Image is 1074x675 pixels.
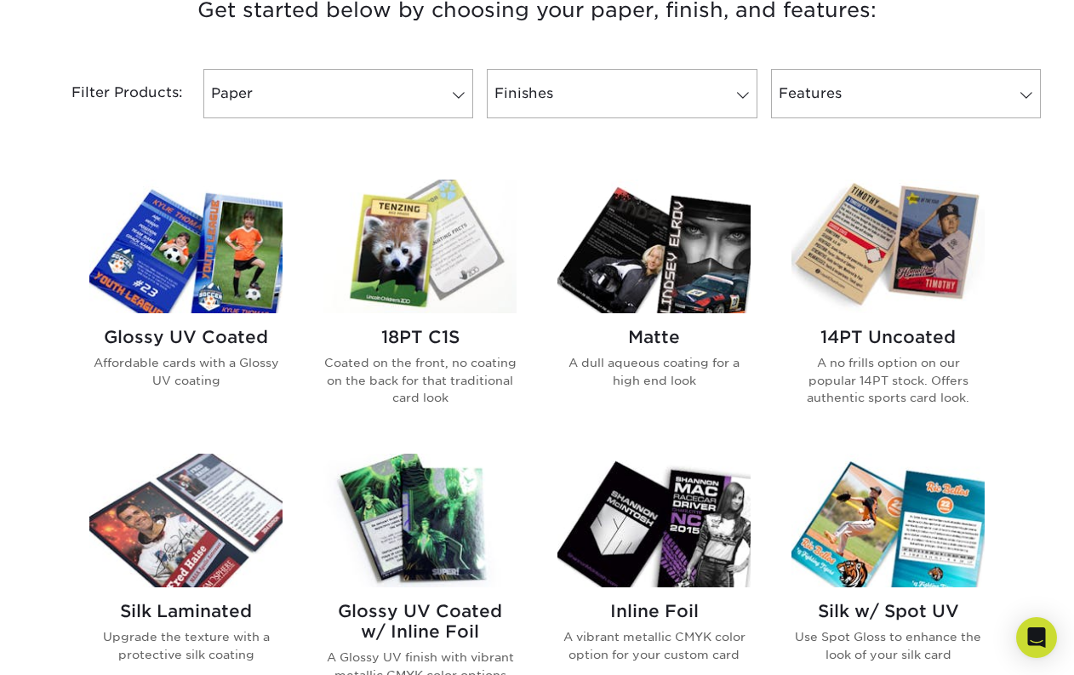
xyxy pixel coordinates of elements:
[89,354,283,389] p: Affordable cards with a Glossy UV coating
[323,454,517,587] img: Glossy UV Coated w/ Inline Foil Trading Cards
[323,354,517,406] p: Coated on the front, no coating on the back for that traditional card look
[557,454,751,587] img: Inline Foil Trading Cards
[557,180,751,313] img: Matte Trading Cards
[791,454,985,587] img: Silk w/ Spot UV Trading Cards
[557,628,751,663] p: A vibrant metallic CMYK color option for your custom card
[791,628,985,663] p: Use Spot Gloss to enhance the look of your silk card
[89,180,283,313] img: Glossy UV Coated Trading Cards
[487,69,757,118] a: Finishes
[791,601,985,621] h2: Silk w/ Spot UV
[791,327,985,347] h2: 14PT Uncoated
[557,601,751,621] h2: Inline Foil
[323,327,517,347] h2: 18PT C1S
[4,623,145,669] iframe: Google Customer Reviews
[1016,617,1057,658] div: Open Intercom Messenger
[557,327,751,347] h2: Matte
[557,354,751,389] p: A dull aqueous coating for a high end look
[323,180,517,433] a: 18PT C1S Trading Cards 18PT C1S Coated on the front, no coating on the back for that traditional ...
[323,601,517,642] h2: Glossy UV Coated w/ Inline Foil
[89,454,283,587] img: Silk Laminated Trading Cards
[791,180,985,433] a: 14PT Uncoated Trading Cards 14PT Uncoated A no frills option on our popular 14PT stock. Offers au...
[89,180,283,433] a: Glossy UV Coated Trading Cards Glossy UV Coated Affordable cards with a Glossy UV coating
[557,180,751,433] a: Matte Trading Cards Matte A dull aqueous coating for a high end look
[89,327,283,347] h2: Glossy UV Coated
[26,69,197,118] div: Filter Products:
[89,628,283,663] p: Upgrade the texture with a protective silk coating
[89,601,283,621] h2: Silk Laminated
[203,69,473,118] a: Paper
[771,69,1041,118] a: Features
[323,180,517,313] img: 18PT C1S Trading Cards
[791,180,985,313] img: 14PT Uncoated Trading Cards
[791,354,985,406] p: A no frills option on our popular 14PT stock. Offers authentic sports card look.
